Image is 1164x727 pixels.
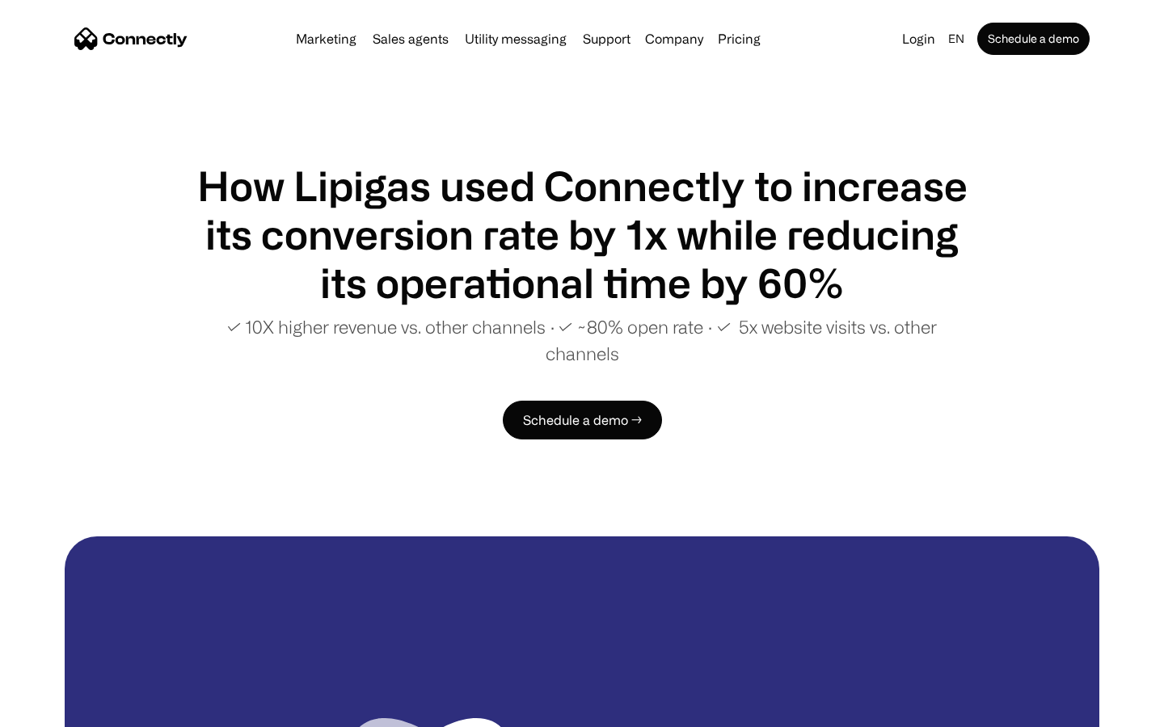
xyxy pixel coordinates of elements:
a: home [74,27,188,51]
div: Company [640,27,708,50]
a: Login [896,27,942,50]
a: Support [576,32,637,45]
a: Schedule a demo → [503,401,662,439]
p: ✓ 10X higher revenue vs. other channels ∙ ✓ ~80% open rate ∙ ✓ 5x website visits vs. other channels [194,313,970,367]
aside: Language selected: English [16,697,97,721]
a: Utility messaging [458,32,573,45]
h1: How Lipigas used Connectly to increase its conversion rate by 1x while reducing its operational t... [194,162,970,307]
a: Marketing [289,32,363,45]
a: Schedule a demo [977,23,1090,55]
div: en [942,27,974,50]
a: Pricing [711,32,767,45]
a: Sales agents [366,32,455,45]
div: en [948,27,964,50]
ul: Language list [32,699,97,721]
div: Company [645,27,703,50]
